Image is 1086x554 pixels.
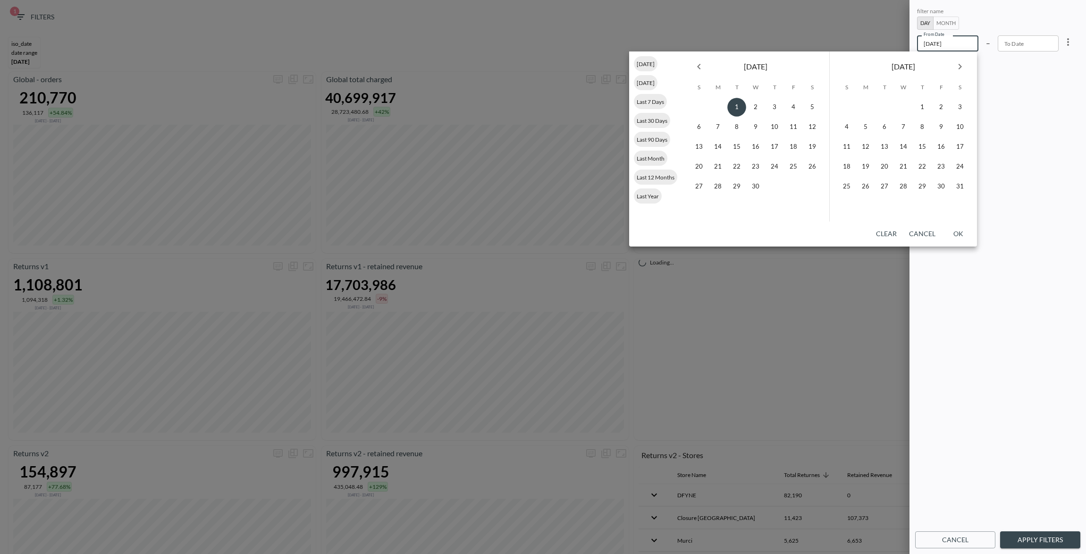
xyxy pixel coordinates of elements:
button: Cancel [905,225,939,243]
button: 20 [875,157,894,176]
button: 10 [951,118,969,136]
button: 14 [708,137,727,156]
div: [DATE] [634,75,657,90]
button: Apply Filters [1000,531,1080,549]
button: 9 [746,118,765,136]
button: 26 [803,157,822,176]
button: 22 [913,157,932,176]
button: 18 [784,137,803,156]
button: 1 [913,98,932,117]
button: 19 [803,137,822,156]
button: 29 [727,177,746,196]
button: 7 [708,118,727,136]
button: 18 [837,157,856,176]
span: Friday [785,78,802,97]
button: 28 [894,177,913,196]
span: [DATE] [892,60,915,73]
button: 10 [765,118,784,136]
div: filter name [917,8,1059,17]
span: Friday [933,78,950,97]
button: 26 [856,177,875,196]
button: Next month [951,57,969,76]
span: Thursday [914,78,931,97]
button: 12 [856,137,875,156]
button: 21 [894,157,913,176]
button: 3 [765,98,784,117]
button: 27 [690,177,708,196]
button: 17 [951,137,969,156]
span: Monday [709,78,726,97]
button: 4 [784,98,803,117]
div: Last Year [634,188,662,204]
button: 24 [951,157,969,176]
button: 30 [746,177,765,196]
button: 31 [951,177,969,196]
span: Wednesday [895,78,912,97]
button: 28 [708,177,727,196]
span: Tuesday [728,78,745,97]
button: Cancel [915,531,995,549]
button: 7 [894,118,913,136]
button: 2 [932,98,951,117]
div: [DATE] [634,56,657,71]
button: OK [943,225,973,243]
button: 9 [932,118,951,136]
p: – [986,37,990,48]
button: 5 [856,118,875,136]
span: Last Year [634,193,662,200]
button: 14 [894,137,913,156]
button: 11 [784,118,803,136]
button: 19 [856,157,875,176]
label: From Date [924,31,944,37]
button: 17 [765,137,784,156]
span: Sunday [838,78,855,97]
span: [DATE] [744,60,767,73]
button: 20 [690,157,708,176]
span: Last 12 Months [634,174,677,181]
div: Last 7 Days [634,94,667,109]
button: 16 [932,137,951,156]
span: Tuesday [876,78,893,97]
button: 6 [690,118,708,136]
div: Last 30 Days [634,113,670,128]
button: 6 [875,118,894,136]
button: 11 [837,137,856,156]
button: 27 [875,177,894,196]
button: more [1059,33,1078,51]
span: Last 7 Days [634,98,667,105]
button: 25 [784,157,803,176]
span: [DATE] [634,79,657,86]
button: 12 [803,118,822,136]
button: 25 [837,177,856,196]
button: 23 [746,157,765,176]
span: Wednesday [747,78,764,97]
span: [DATE] [634,60,657,68]
button: 15 [913,137,932,156]
button: Month [933,17,959,30]
button: 1 [727,98,746,117]
button: 2 [746,98,765,117]
button: 22 [727,157,746,176]
span: Sunday [690,78,707,97]
button: 4 [837,118,856,136]
button: Clear [871,225,901,243]
button: 15 [727,137,746,156]
span: Monday [857,78,874,97]
button: 13 [875,137,894,156]
button: 24 [765,157,784,176]
span: Last 90 Days [634,136,670,143]
button: 30 [932,177,951,196]
span: Thursday [766,78,783,97]
button: 5 [803,98,822,117]
span: Last Month [634,155,667,162]
span: Last 30 Days [634,117,670,124]
span: Saturday [804,78,821,97]
button: 29 [913,177,932,196]
button: Previous month [690,57,708,76]
button: 8 [727,118,746,136]
div: Last Month [634,151,667,166]
button: 13 [690,137,708,156]
div: Last 90 Days [634,132,670,147]
div: 2025-04-01 [917,8,1078,51]
span: Saturday [951,78,968,97]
